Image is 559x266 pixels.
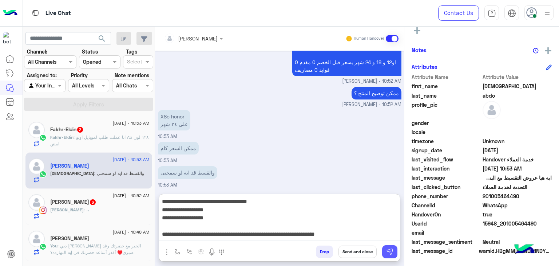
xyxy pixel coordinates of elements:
label: Tags [126,48,137,55]
img: tab [508,9,516,17]
span: mohammed [483,82,552,90]
img: add [545,47,551,54]
span: last_visited_flow [412,156,481,163]
span: [DATE] - 10:53 AM [113,120,149,126]
span: Attribute Value [483,73,552,81]
span: last_message_sentiment [412,238,481,246]
small: Human Handover [354,36,384,42]
label: Status [82,48,98,55]
span: last_message [412,174,481,181]
span: null [483,229,552,236]
a: Contact Us [438,5,479,21]
button: create order [195,246,207,258]
span: 10:53 AM [158,158,177,163]
span: ،، [84,207,89,212]
span: Handover خدمة العملاء [483,156,552,163]
span: [PERSON_NAME] - 10:52 AM [342,78,401,85]
span: search [98,34,106,43]
p: 29/8/2025, 10:52 AM [292,25,401,76]
span: profile_pic [412,101,481,118]
button: search [93,32,111,48]
span: Unknown [483,137,552,145]
span: 3 [90,199,96,205]
img: WhatsApp [39,134,47,141]
img: defaultAdmin.png [28,122,45,138]
span: UserId [412,220,481,227]
img: Instagram [39,207,47,214]
img: Trigger scenario [186,249,192,255]
span: 15948_201005464490 [483,220,552,227]
button: Send and close [338,246,377,258]
span: 0 [483,238,552,246]
span: [PERSON_NAME] - 10:52 AM [342,101,401,108]
label: Note mentions [115,71,149,79]
img: select flow [174,249,180,255]
span: 2025-08-29T07:53:03.7893873Z [483,165,552,172]
span: signup_date [412,146,481,154]
span: ايه هيا عروض التقسيط مع البنك الاهلى على الموبايلات [483,174,552,181]
span: [DATE] - 10:53 AM [113,156,149,163]
span: دبي فون صباح الخير مع حضرتك رغد صبري♥️ أقدر أساعد حضرتك في إيه النهاردة؟ [50,243,141,255]
span: wamid.HBgMMjAxMDA1NDY0NDkwFQIAEhggNzc3MERBRUE1ODQ5RUE5MDQ1MUI1MDY3RTdCNjgyNDIA [479,247,552,255]
span: locale [412,128,481,136]
span: last_clicked_button [412,183,481,191]
img: notes [533,48,539,54]
span: Fakhr-Eldin [50,134,74,140]
p: 29/8/2025, 10:53 AM [158,142,199,154]
h5: Sara Naga [50,199,96,205]
span: Attribute Name [412,73,481,81]
span: phone_number [412,192,481,200]
span: [DATE] - 10:52 AM [113,192,149,199]
img: send message [386,248,393,255]
img: make a call [219,249,225,255]
span: 10:53 AM [158,134,177,139]
span: التحدث لخدمة العملاء [483,183,552,191]
span: 2025-08-29T06:38:32.447Z [483,146,552,154]
h5: Fakhr-Eldin [50,126,84,133]
a: tab [484,5,499,21]
p: 29/8/2025, 10:53 AM [158,110,190,130]
img: tab [488,9,496,17]
p: 29/8/2025, 10:53 AM [158,166,217,179]
button: Apply Filters [24,98,153,111]
img: profile [543,9,552,18]
span: [DEMOGRAPHIC_DATA] [50,171,94,176]
img: create order [198,249,204,255]
button: Drop [316,246,333,258]
span: [DATE] - 10:48 AM [113,229,149,235]
button: select flow [171,246,183,258]
span: HandoverOn [412,211,481,218]
span: [PERSON_NAME] [50,207,84,212]
img: tab [31,8,40,17]
label: Assigned to: [27,71,57,79]
span: email [412,229,481,236]
label: Priority [71,71,88,79]
span: You [50,243,58,249]
span: والقسط قد ايه لو سمحتى [94,171,144,176]
img: WhatsApp [39,171,47,178]
p: Live Chat [45,8,71,18]
h6: Attributes [412,63,437,70]
img: defaultAdmin.png [28,158,45,175]
span: last_name [412,92,481,99]
img: defaultAdmin.png [28,194,45,211]
span: timezone [412,137,481,145]
span: 10:53 AM [158,182,177,188]
img: defaultAdmin.png [28,231,45,247]
img: WhatsApp [39,243,47,250]
img: send attachment [162,248,171,257]
div: Select [126,58,142,67]
label: Channel: [27,48,47,55]
span: null [483,119,552,127]
span: ChannelId [412,202,481,209]
span: 201005464490 [483,192,552,200]
img: Logo [3,5,17,21]
span: last_interaction [412,165,481,172]
span: 2 [77,127,83,133]
button: Trigger scenario [183,246,195,258]
span: first_name [412,82,481,90]
span: last_message_id [412,247,477,255]
img: defaultAdmin.png [483,101,501,119]
span: 2 [483,202,552,209]
span: gender [412,119,481,127]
